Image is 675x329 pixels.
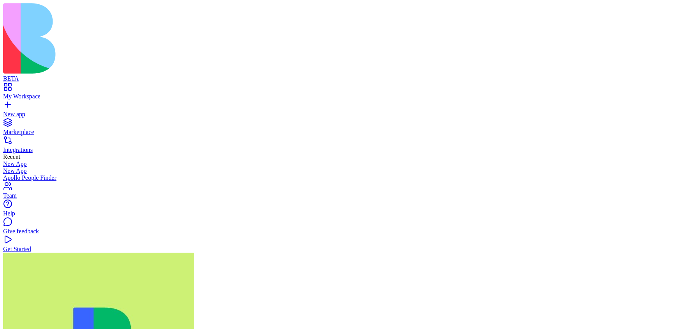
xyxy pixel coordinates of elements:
a: Give feedback [3,221,672,235]
div: Marketplace [3,129,672,136]
a: Apollo People Finder [3,174,672,181]
a: New app [3,104,672,118]
a: Marketplace [3,122,672,136]
a: New App [3,167,672,174]
img: logo [3,3,314,74]
a: New App [3,160,672,167]
div: BETA [3,75,672,82]
div: Integrations [3,146,672,153]
div: Team [3,192,672,199]
a: Team [3,185,672,199]
div: My Workspace [3,93,672,100]
a: Integrations [3,140,672,153]
div: Get Started [3,246,672,253]
a: Get Started [3,239,672,253]
a: BETA [3,68,672,82]
div: New app [3,111,672,118]
a: Help [3,203,672,217]
div: Help [3,210,672,217]
div: Give feedback [3,228,672,235]
a: My Workspace [3,86,672,100]
span: Recent [3,153,20,160]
